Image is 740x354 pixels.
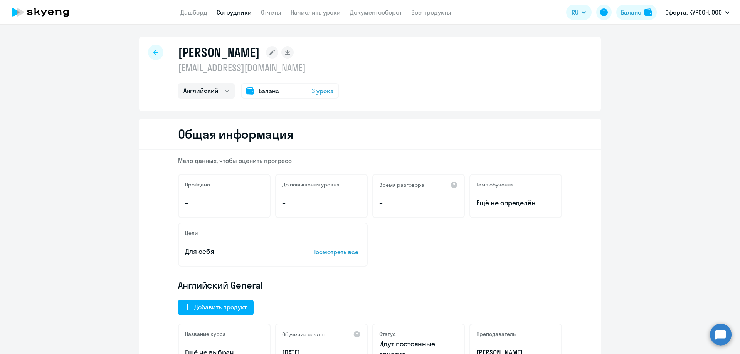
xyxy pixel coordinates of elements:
[282,181,340,188] h5: До повышения уровня
[350,8,402,16] a: Документооборот
[312,86,334,96] span: 3 урока
[185,247,288,257] p: Для себя
[185,198,264,208] p: –
[178,62,339,74] p: [EMAIL_ADDRESS][DOMAIN_NAME]
[476,331,516,337] h5: Преподаватель
[185,331,226,337] h5: Название курса
[282,331,325,338] h5: Обучение начато
[291,8,341,16] a: Начислить уроки
[282,198,361,208] p: –
[178,279,263,291] span: Английский General
[178,126,293,142] h2: Общая информация
[411,8,451,16] a: Все продукты
[185,181,210,188] h5: Пройдено
[178,45,260,60] h1: [PERSON_NAME]
[665,8,722,17] p: Оферта, КУРСОН, ООО
[616,5,657,20] button: Балансbalance
[566,5,592,20] button: RU
[379,331,396,337] h5: Статус
[178,300,254,315] button: Добавить продукт
[379,181,424,188] h5: Время разговора
[476,181,514,188] h5: Темп обучения
[178,156,562,165] p: Мало данных, чтобы оценить прогресс
[217,8,252,16] a: Сотрудники
[572,8,579,17] span: RU
[261,8,281,16] a: Отчеты
[185,230,198,237] h5: Цели
[379,198,458,208] p: –
[180,8,207,16] a: Дашборд
[259,86,279,96] span: Баланс
[644,8,652,16] img: balance
[621,8,641,17] div: Баланс
[476,198,555,208] span: Ещё не определён
[194,302,247,312] div: Добавить продукт
[312,247,361,257] p: Посмотреть все
[661,3,733,22] button: Оферта, КУРСОН, ООО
